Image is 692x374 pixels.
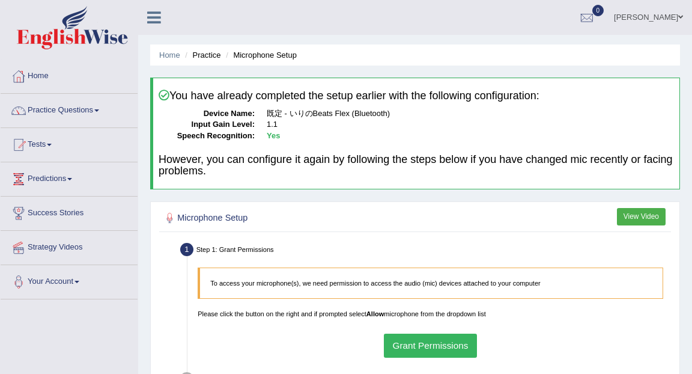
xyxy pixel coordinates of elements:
dd: 1.1 [267,119,674,130]
dt: Input Gain Level: [159,119,255,130]
a: Home [1,60,138,90]
li: Microphone Setup [223,49,297,61]
div: Step 1: Grant Permissions [176,240,675,262]
a: Tests [1,128,138,158]
a: Your Account [1,265,138,295]
dd: 既定 - いりのBeats Flex (Bluetooth) [267,108,674,120]
dt: Speech Recognition: [159,130,255,142]
h4: You have already completed the setup earlier with the following configuration: [159,90,674,102]
p: To access your microphone(s), we need permission to access the audio (mic) devices attached to yo... [210,278,652,288]
b: Yes [267,131,280,140]
a: Predictions [1,162,138,192]
button: View Video [617,208,666,225]
button: Grant Permissions [384,334,477,357]
a: Home [159,51,180,60]
dt: Device Name: [159,108,255,120]
li: Practice [182,49,220,61]
h2: Microphone Setup [162,210,476,226]
b: Allow [366,310,384,317]
h4: However, you can configure it again by following the steps below if you have changed mic recently... [159,154,674,178]
a: Strategy Videos [1,231,138,261]
a: Practice Questions [1,94,138,124]
span: 0 [592,5,604,16]
p: Please click the button on the right and if prompted select microphone from the dropdown list [198,309,663,319]
a: Success Stories [1,197,138,227]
